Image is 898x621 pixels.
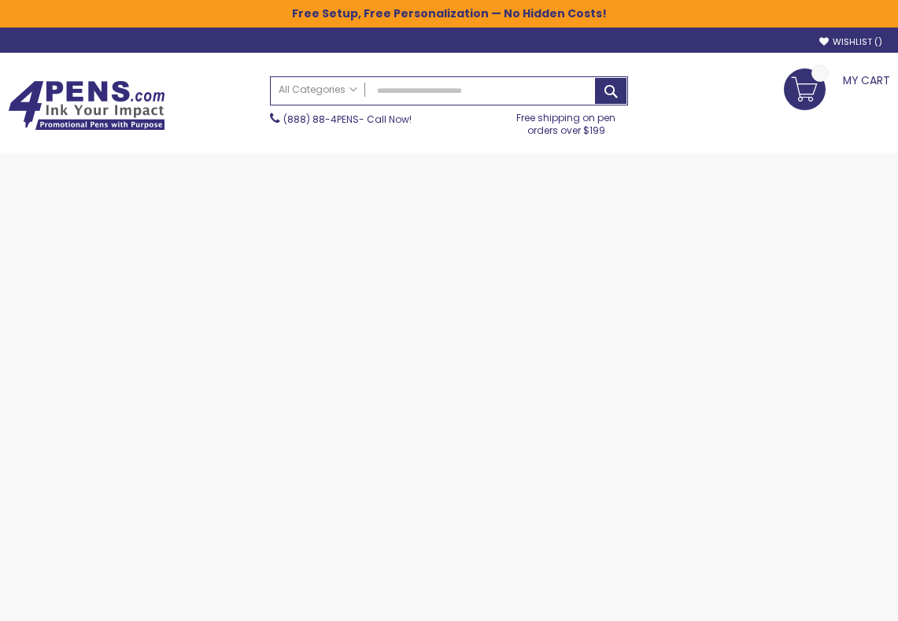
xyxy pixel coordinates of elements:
[283,113,359,126] a: (888) 88-4PENS
[819,36,882,48] a: Wishlist
[8,80,165,131] img: 4Pens Custom Pens and Promotional Products
[279,83,357,96] span: All Categories
[283,113,412,126] span: - Call Now!
[271,77,365,103] a: All Categories
[504,105,628,137] div: Free shipping on pen orders over $199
